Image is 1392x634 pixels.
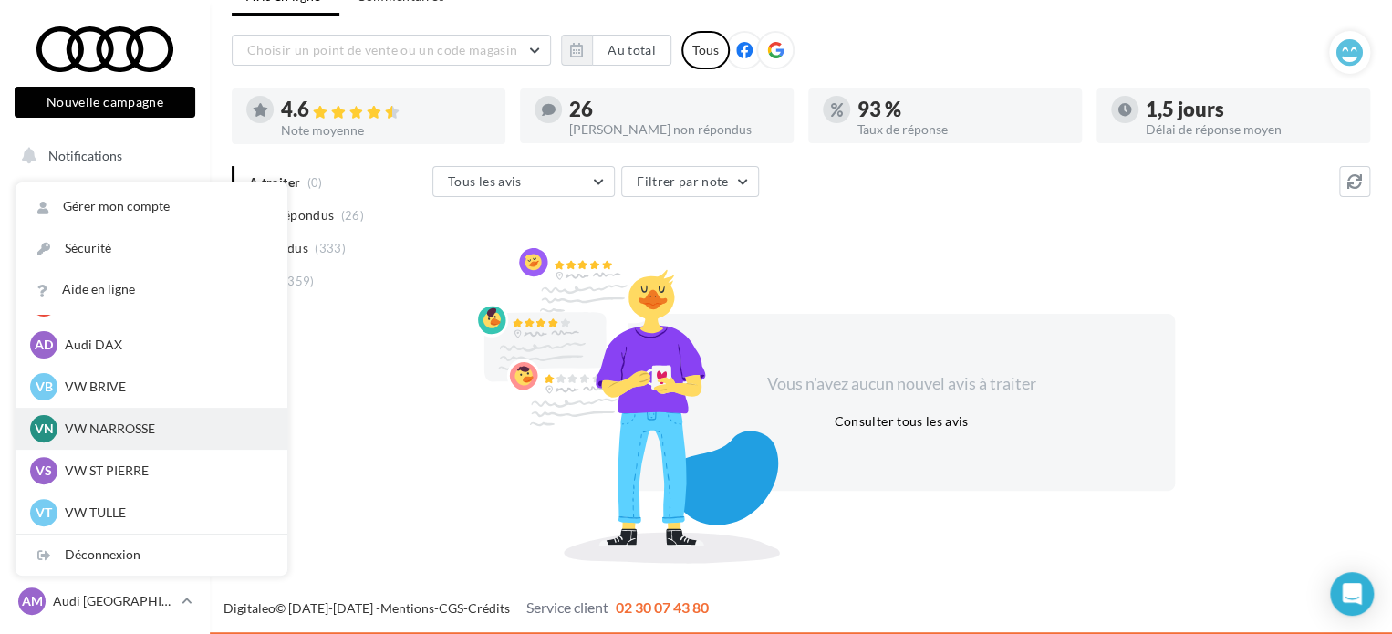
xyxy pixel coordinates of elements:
[569,123,779,136] div: [PERSON_NAME] non répondus
[247,42,517,57] span: Choisir un point de vente ou un code magasin
[432,166,615,197] button: Tous les avis
[1330,572,1374,616] div: Open Intercom Messenger
[744,372,1058,396] div: Vous n'avez aucun nouvel avis à traiter
[11,275,199,313] a: Visibilité en ligne
[35,420,54,438] span: VN
[1146,123,1356,136] div: Délai de réponse moyen
[16,228,287,269] a: Sécurité
[22,592,43,610] span: AM
[65,420,265,438] p: VW NARROSSE
[1146,99,1356,120] div: 1,5 jours
[826,411,975,432] button: Consulter tous les avis
[561,35,671,66] button: Au total
[15,584,195,618] a: AM Audi [GEOGRAPHIC_DATA]
[65,378,265,396] p: VW BRIVE
[16,186,287,227] a: Gérer mon compte
[11,137,192,175] button: Notifications
[223,600,709,616] span: © [DATE]-[DATE] - - -
[35,336,53,354] span: AD
[11,411,199,464] a: PLV et print personnalisable
[284,274,315,288] span: (359)
[857,99,1067,120] div: 93 %
[36,504,52,522] span: VT
[448,173,522,189] span: Tous les avis
[616,598,709,616] span: 02 30 07 43 80
[36,378,53,396] span: VB
[53,592,174,610] p: Audi [GEOGRAPHIC_DATA]
[281,124,491,137] div: Note moyenne
[36,462,52,480] span: VS
[681,31,730,69] div: Tous
[65,336,265,354] p: Audi DAX
[16,269,287,310] a: Aide en ligne
[439,600,463,616] a: CGS
[65,462,265,480] p: VW ST PIERRE
[468,600,510,616] a: Crédits
[11,182,199,221] a: Opérations
[380,600,434,616] a: Mentions
[592,35,671,66] button: Au total
[65,504,265,522] p: VW TULLE
[341,208,364,223] span: (26)
[569,99,779,120] div: 26
[11,365,199,403] a: Médiathèque
[11,227,199,266] a: Boîte de réception
[857,123,1067,136] div: Taux de réponse
[16,535,287,576] div: Déconnexion
[315,241,346,255] span: (333)
[249,206,334,224] span: Non répondus
[11,320,199,359] a: Campagnes
[621,166,759,197] button: Filtrer par note
[48,148,122,163] span: Notifications
[223,600,275,616] a: Digitaleo
[232,35,551,66] button: Choisir un point de vente ou un code magasin
[15,87,195,118] button: Nouvelle campagne
[526,598,608,616] span: Service client
[281,99,491,120] div: 4.6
